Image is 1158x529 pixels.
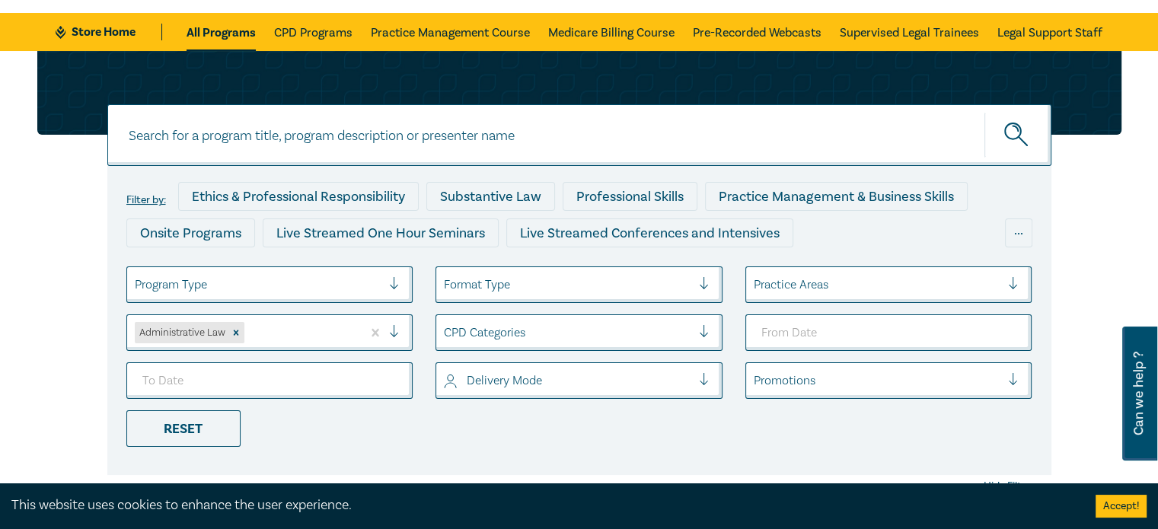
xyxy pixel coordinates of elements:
[126,362,413,399] input: To Date
[135,322,228,343] div: Administrative Law
[371,13,530,51] a: Practice Management Course
[187,13,256,51] a: All Programs
[444,324,447,341] input: select
[274,13,353,51] a: CPD Programs
[754,372,757,389] input: select
[11,496,1073,515] div: This website uses cookies to enhance the user experience.
[263,218,499,247] div: Live Streamed One Hour Seminars
[56,24,161,40] a: Store Home
[247,324,250,341] input: select
[745,314,1032,351] input: From Date
[754,276,757,293] input: select
[126,194,166,206] label: Filter by:
[126,218,255,247] div: Onsite Programs
[135,276,138,293] input: select
[840,13,979,51] a: Supervised Legal Trainees
[558,255,725,284] div: 10 CPD Point Packages
[126,255,368,284] div: Live Streamed Practical Workshops
[984,479,1051,494] div: Hide Filters
[107,104,1051,166] input: Search for a program title, program description or presenter name
[997,13,1102,51] a: Legal Support Staff
[444,372,447,389] input: select
[548,13,675,51] a: Medicare Billing Course
[563,182,697,211] div: Professional Skills
[705,182,968,211] div: Practice Management & Business Skills
[375,255,550,284] div: Pre-Recorded Webcasts
[126,410,241,447] div: Reset
[426,182,555,211] div: Substantive Law
[444,276,447,293] input: select
[228,322,244,343] div: Remove Administrative Law
[1005,218,1032,247] div: ...
[506,218,793,247] div: Live Streamed Conferences and Intensives
[732,255,872,284] div: National Programs
[178,182,419,211] div: Ethics & Professional Responsibility
[693,13,821,51] a: Pre-Recorded Webcasts
[1131,336,1146,451] span: Can we help ?
[1096,495,1147,518] button: Accept cookies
